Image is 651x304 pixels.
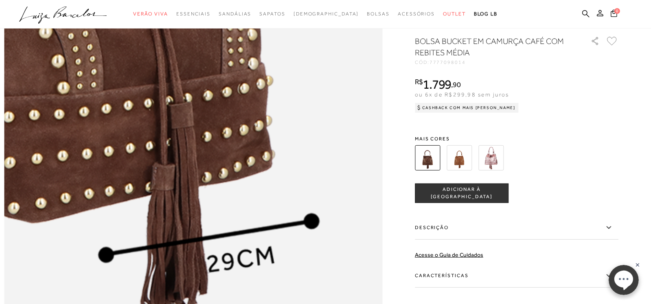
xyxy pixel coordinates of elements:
a: categoryNavScreenReaderText [259,7,285,22]
i: , [451,81,460,88]
a: Acesse o Guia de Cuidados [415,252,483,258]
span: BLOG LB [474,11,498,17]
span: Mais cores [415,136,618,141]
a: noSubCategoriesText [294,7,359,22]
span: Sapatos [259,11,285,17]
label: Características [415,264,618,288]
button: ADICIONAR À [GEOGRAPHIC_DATA] [415,184,509,203]
h1: BOLSA BUCKET EM CAMURÇA CAFÉ COM REBITES MÉDIA [415,35,568,58]
span: ADICIONAR À [GEOGRAPHIC_DATA] [415,186,508,200]
a: categoryNavScreenReaderText [443,7,466,22]
span: Sandálias [219,11,251,17]
a: categoryNavScreenReaderText [367,7,390,22]
a: BLOG LB [474,7,498,22]
i: R$ [415,78,423,85]
span: Bolsas [367,11,390,17]
span: Verão Viva [133,11,168,17]
span: 1.799 [423,77,452,92]
span: ou 6x de R$299,98 sem juros [415,91,509,98]
div: CÓD: [415,60,578,65]
label: Descrição [415,216,618,240]
img: BOLSA BUCKET EM METALIZADO ROSÉ COM REBITES MÉDIA [478,145,504,171]
span: Outlet [443,11,466,17]
a: categoryNavScreenReaderText [219,7,251,22]
button: 0 [608,9,620,20]
span: 0 [614,8,620,14]
div: Cashback com Mais [PERSON_NAME] [415,103,519,113]
span: 90 [453,80,460,89]
span: 7777098014 [430,59,466,65]
span: [DEMOGRAPHIC_DATA] [294,11,359,17]
a: categoryNavScreenReaderText [398,7,435,22]
a: categoryNavScreenReaderText [133,7,168,22]
img: BOLSA BUCKET EM CAMURÇA CAFÉ COM REBITES MÉDIA [415,145,440,171]
span: Essenciais [176,11,210,17]
a: categoryNavScreenReaderText [176,7,210,22]
img: BOLSA BUCKET EM CAMURÇA CARAMELO COM REBITES MÉDIA [447,145,472,171]
span: Acessórios [398,11,435,17]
